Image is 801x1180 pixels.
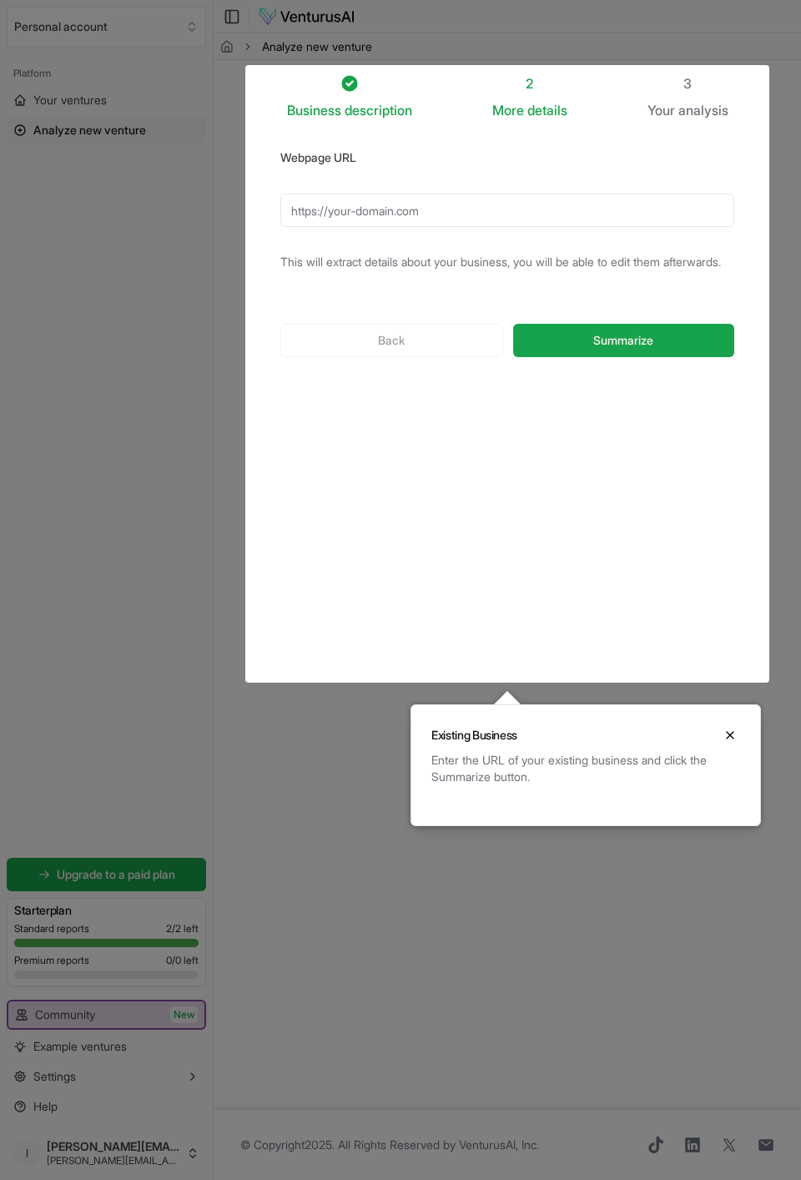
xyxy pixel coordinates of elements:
h3: Existing Business [431,727,517,744]
span: Summarize [593,332,653,349]
label: Webpage URL [280,150,356,164]
a: Example ventures [7,1033,206,1060]
span: 2 / 2 left [166,922,199,935]
span: Analyze new venture [33,122,146,139]
span: New [170,1006,198,1023]
span: Standard reports [14,922,89,935]
span: 0 / 0 left [166,954,199,967]
span: Settings [33,1068,76,1085]
span: analysis [678,102,728,119]
span: © Copyright 2025 . All Rights Reserved by . [240,1137,539,1153]
span: details [527,102,567,119]
span: l [13,1140,40,1167]
a: Analyze new venture [7,117,206,144]
div: Platform [7,60,206,87]
input: https://your-domain.com [280,194,734,227]
a: VenturusAI, Inc [459,1137,537,1152]
a: Help [7,1093,206,1120]
a: CommunityNew [8,1001,204,1028]
span: [PERSON_NAME][EMAIL_ADDRESS][DOMAIN_NAME] [47,1139,179,1154]
span: Business [287,100,341,120]
span: Analyze new venture [262,38,372,55]
button: Close [720,725,740,745]
nav: breadcrumb [220,38,372,55]
button: Select an organization [7,7,206,47]
div: Enter the URL of your existing business and click the Summarize button. [431,752,740,785]
span: Your ventures [33,92,107,108]
span: More [492,100,524,120]
span: Example ventures [33,1038,127,1055]
span: Your [647,100,675,120]
span: [PERSON_NAME][EMAIL_ADDRESS][DOMAIN_NAME] [47,1154,179,1167]
span: Upgrade to a paid plan [57,866,175,883]
h3: Starter plan [14,902,199,919]
a: Your ventures [7,87,206,113]
p: This will extract details about your business, you will be able to edit them afterwards. [280,254,734,270]
span: Community [35,1006,95,1023]
span: Premium reports [14,954,89,967]
span: Help [33,1098,58,1115]
a: Upgrade to a paid plan [7,858,206,891]
div: 3 [647,73,728,93]
div: 2 [492,73,567,93]
button: Settings [7,1063,206,1090]
img: logo [258,7,355,27]
span: description [345,102,412,119]
button: l[PERSON_NAME][EMAIL_ADDRESS][DOMAIN_NAME][PERSON_NAME][EMAIL_ADDRESS][DOMAIN_NAME] [7,1133,206,1173]
button: Summarize [513,324,734,357]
